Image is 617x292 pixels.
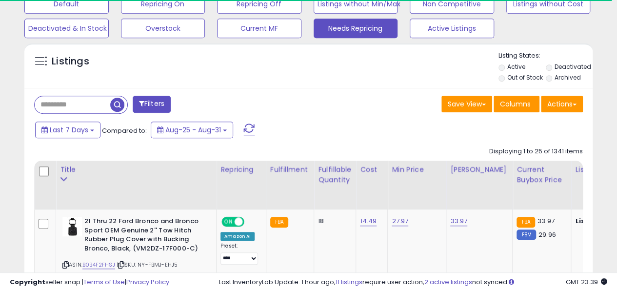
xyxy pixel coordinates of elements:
span: 33.97 [537,216,555,226]
a: B0B4F2FHSJ [82,261,115,269]
span: 29.96 [538,230,556,239]
div: Fulfillment [270,165,310,175]
div: Displaying 1 to 25 of 1341 items [489,147,583,156]
button: Active Listings [410,19,494,38]
small: FBA [517,217,535,228]
div: [PERSON_NAME] [450,165,508,175]
div: Title [60,165,212,175]
span: 2025-09-8 23:39 GMT [566,277,607,287]
p: Listing States: [498,51,593,61]
div: Last InventoryLab Update: 1 hour ago, require user action, not synced. [219,278,607,287]
label: Active [507,63,525,71]
label: Out of Stock [507,73,542,82]
a: 27.97 [392,216,408,226]
small: FBM [517,229,536,240]
b: 21 Thru 22 Ford Bronco and Bronco Sport OEM Genuine 2'' Tow Hitch Rubber Plug Cover with Bucking ... [84,217,203,255]
button: Last 7 Days [35,122,100,138]
a: Privacy Policy [126,277,169,287]
div: Amazon AI [220,232,255,241]
button: Actions [541,96,583,112]
span: Columns [500,99,531,109]
div: Fulfillable Quantity [318,165,352,185]
span: Aug-25 - Aug-31 [165,125,221,135]
div: Current Buybox Price [517,165,567,185]
label: Archived [555,73,581,82]
h5: Listings [52,55,89,68]
button: Columns [494,96,539,112]
div: 18 [318,217,348,226]
img: 31-FxWv-KbL._SL40_.jpg [62,217,82,236]
div: Repricing [220,165,262,175]
span: Compared to: [102,126,147,135]
span: Last 7 Days [50,125,88,135]
button: Current MF [217,19,301,38]
a: Terms of Use [83,277,125,287]
div: Min Price [392,165,442,175]
button: Save View [441,96,492,112]
button: Needs Repricing [314,19,398,38]
span: ON [222,218,235,226]
strong: Copyright [10,277,45,287]
button: Aug-25 - Aug-31 [151,122,233,138]
button: Deactivated & In Stock [24,19,109,38]
span: | SKU: NY-FBMJ-EHJ5 [117,261,178,269]
a: 14.49 [360,216,377,226]
a: 2 active listings [424,277,472,287]
a: 33.97 [450,216,467,226]
div: Cost [360,165,383,175]
small: FBA [270,217,288,228]
div: Preset: [220,243,259,265]
label: Deactivated [555,63,591,71]
button: Overstock [121,19,205,38]
a: 11 listings [336,277,362,287]
span: OFF [243,218,259,226]
button: Filters [133,96,171,113]
div: seller snap | | [10,278,169,287]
